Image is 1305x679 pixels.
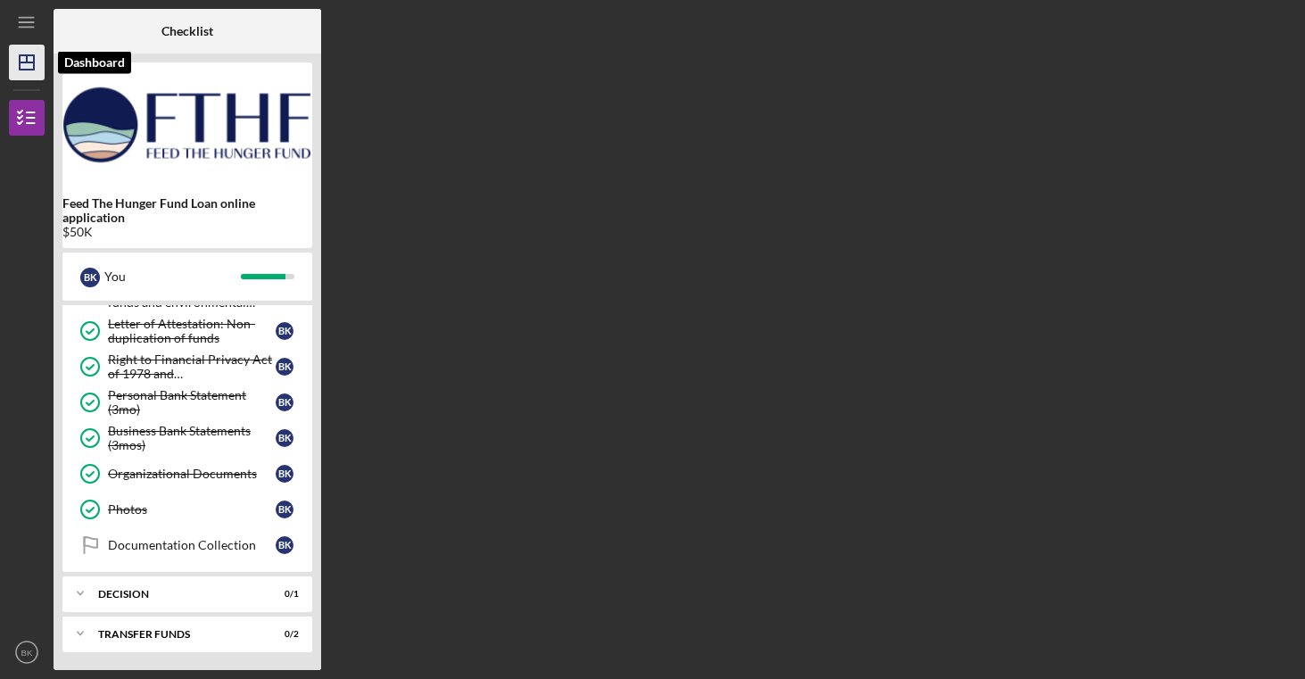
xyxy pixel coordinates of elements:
button: BK [9,634,45,670]
text: BK [21,648,33,658]
div: B K [276,429,293,447]
div: Right to Financial Privacy Act of 1978 and Acknowledgement [108,352,276,381]
div: Decision [98,589,254,600]
a: Documentation CollectionBK [71,527,303,563]
div: $50K [62,225,312,239]
b: Checklist [161,24,213,38]
a: Business Bank Statements (3mos)BK [71,420,303,456]
img: Product logo [62,71,312,178]
a: Right to Financial Privacy Act of 1978 and AcknowledgementBK [71,349,303,385]
div: B K [276,358,293,376]
div: Documentation Collection [108,538,276,552]
a: Personal Bank Statement (3mo)BK [71,385,303,420]
b: Feed The Hunger Fund Loan online application [62,196,312,225]
div: B K [276,501,293,518]
div: B K [276,465,293,483]
div: 0 / 1 [267,589,299,600]
div: B K [276,393,293,411]
div: Business Bank Statements (3mos) [108,424,276,452]
div: Photos [108,502,276,517]
div: B K [276,536,293,554]
div: Transfer Funds [98,629,254,640]
div: You [104,261,241,292]
div: B K [276,322,293,340]
a: Letter of Attestation: Non-duplication of fundsBK [71,313,303,349]
div: 0 / 2 [267,629,299,640]
div: Letter of Attestation: Non-duplication of funds [108,317,276,345]
div: Organizational Documents [108,467,276,481]
a: PhotosBK [71,492,303,527]
div: B K [80,268,100,287]
div: Personal Bank Statement (3mo) [108,388,276,417]
a: Organizational DocumentsBK [71,456,303,492]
